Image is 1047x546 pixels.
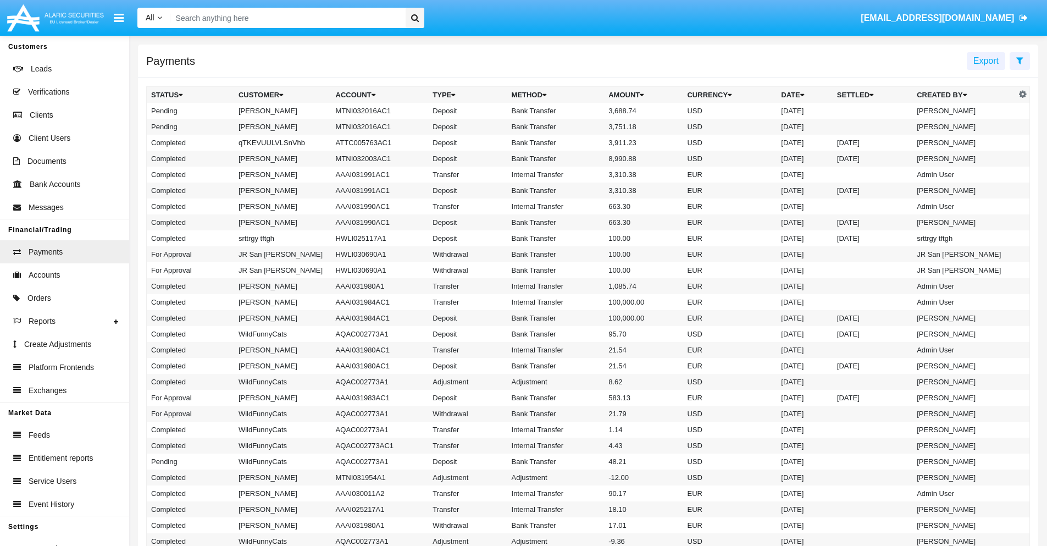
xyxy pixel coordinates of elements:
[147,517,234,533] td: Completed
[147,342,234,358] td: Completed
[507,198,605,214] td: Internal Transfer
[777,151,833,167] td: [DATE]
[234,517,331,533] td: [PERSON_NAME]
[331,183,429,198] td: AAAI031991AC1
[147,198,234,214] td: Completed
[331,246,429,262] td: HWLI030690A1
[507,294,605,310] td: Internal Transfer
[147,103,234,119] td: Pending
[683,262,777,278] td: EUR
[428,486,507,501] td: Transfer
[147,183,234,198] td: Completed
[331,167,429,183] td: AAAI031991AC1
[604,230,683,246] td: 100.00
[912,294,1016,310] td: Admin User
[604,135,683,151] td: 3,911.23
[507,501,605,517] td: Internal Transfer
[29,476,76,487] span: Service Users
[331,294,429,310] td: AAAI031984AC1
[234,167,331,183] td: [PERSON_NAME]
[234,422,331,438] td: WildFunnyCats
[234,214,331,230] td: [PERSON_NAME]
[147,486,234,501] td: Completed
[331,438,429,454] td: AQAC002773AC1
[912,151,1016,167] td: [PERSON_NAME]
[234,310,331,326] td: [PERSON_NAME]
[777,87,833,103] th: Date
[428,103,507,119] td: Deposit
[507,517,605,533] td: Bank Transfer
[777,135,833,151] td: [DATE]
[912,374,1016,390] td: [PERSON_NAME]
[777,262,833,278] td: [DATE]
[833,183,912,198] td: [DATE]
[912,119,1016,135] td: [PERSON_NAME]
[147,278,234,294] td: Completed
[234,151,331,167] td: [PERSON_NAME]
[604,358,683,374] td: 21.54
[507,358,605,374] td: Bank Transfer
[777,438,833,454] td: [DATE]
[234,390,331,406] td: [PERSON_NAME]
[777,342,833,358] td: [DATE]
[331,310,429,326] td: AAAI031984AC1
[428,278,507,294] td: Transfer
[507,87,605,103] th: Method
[777,294,833,310] td: [DATE]
[604,517,683,533] td: 17.01
[147,438,234,454] td: Completed
[507,470,605,486] td: Adjustment
[604,438,683,454] td: 4.43
[147,135,234,151] td: Completed
[912,214,1016,230] td: [PERSON_NAME]
[604,390,683,406] td: 583.13
[428,422,507,438] td: Transfer
[331,454,429,470] td: AQAC002773A1
[777,486,833,501] td: [DATE]
[234,198,331,214] td: [PERSON_NAME]
[146,57,195,65] h5: Payments
[833,151,912,167] td: [DATE]
[604,486,683,501] td: 90.17
[27,156,67,167] span: Documents
[683,103,777,119] td: USD
[912,310,1016,326] td: [PERSON_NAME]
[234,246,331,262] td: JR San [PERSON_NAME]
[777,230,833,246] td: [DATE]
[777,326,833,342] td: [DATE]
[604,278,683,294] td: 1,085.74
[331,262,429,278] td: HWLI030690A1
[912,262,1016,278] td: JR San [PERSON_NAME]
[29,133,70,144] span: Client Users
[507,151,605,167] td: Bank Transfer
[234,230,331,246] td: srttrgy tftgh
[912,422,1016,438] td: [PERSON_NAME]
[137,12,170,24] a: All
[604,470,683,486] td: -12.00
[234,87,331,103] th: Customer
[147,422,234,438] td: Completed
[147,119,234,135] td: Pending
[683,151,777,167] td: USD
[777,183,833,198] td: [DATE]
[683,246,777,262] td: EUR
[507,310,605,326] td: Bank Transfer
[29,429,50,441] span: Feeds
[428,262,507,278] td: Withdrawal
[683,501,777,517] td: EUR
[234,454,331,470] td: WildFunnyCats
[683,230,777,246] td: EUR
[331,103,429,119] td: MTNI032016AC1
[683,358,777,374] td: EUR
[777,103,833,119] td: [DATE]
[683,294,777,310] td: EUR
[604,294,683,310] td: 100,000.00
[507,422,605,438] td: Internal Transfer
[331,278,429,294] td: AAAI031980A1
[604,326,683,342] td: 95.70
[683,438,777,454] td: USD
[777,358,833,374] td: [DATE]
[147,214,234,230] td: Completed
[604,422,683,438] td: 1.14
[147,87,234,103] th: Status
